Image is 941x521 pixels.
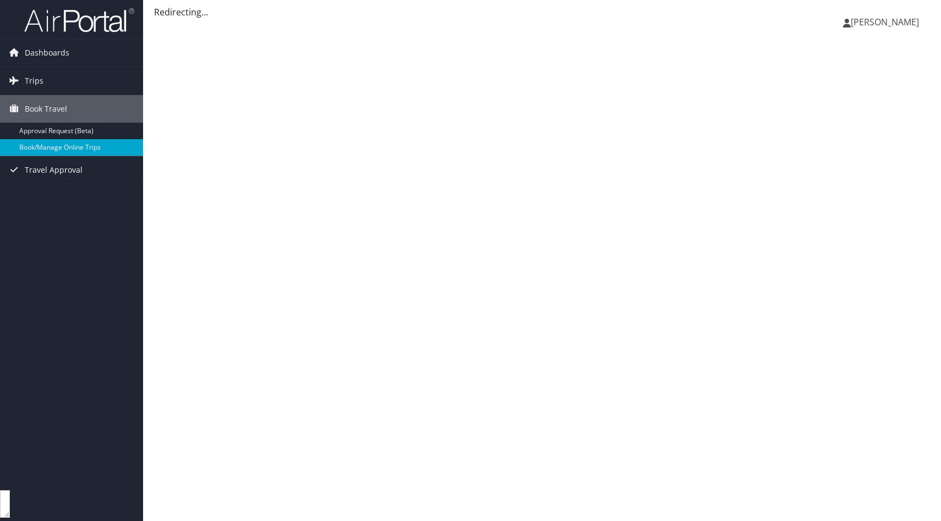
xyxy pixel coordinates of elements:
[25,156,83,184] span: Travel Approval
[24,7,134,33] img: airportal-logo.png
[154,6,930,19] div: Redirecting...
[25,95,67,123] span: Book Travel
[843,6,930,39] a: [PERSON_NAME]
[25,39,69,67] span: Dashboards
[851,16,919,28] span: [PERSON_NAME]
[25,67,43,95] span: Trips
